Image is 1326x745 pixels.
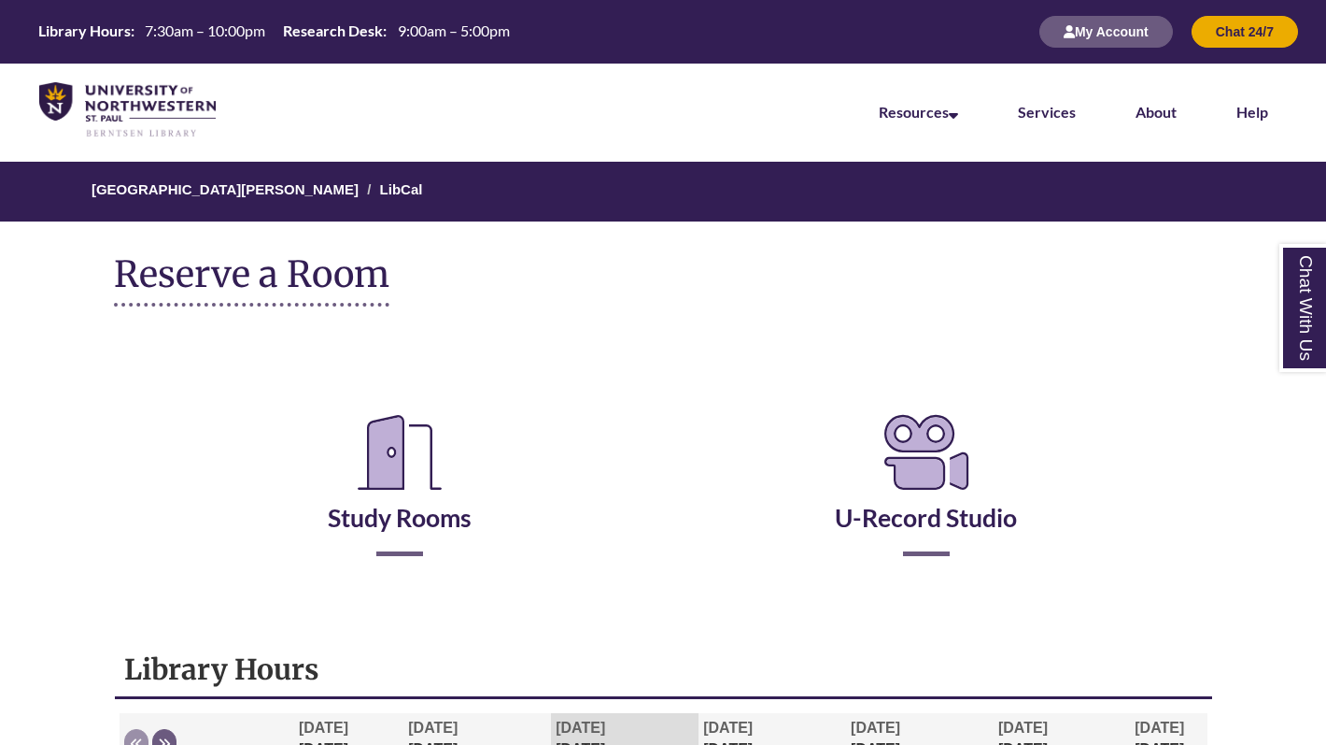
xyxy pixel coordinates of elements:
[851,720,900,736] span: [DATE]
[1136,103,1177,121] a: About
[1192,16,1298,48] button: Chat 24/7
[1135,720,1184,736] span: [DATE]
[998,720,1048,736] span: [DATE]
[299,720,348,736] span: [DATE]
[92,181,359,197] a: [GEOGRAPHIC_DATA][PERSON_NAME]
[380,181,423,197] a: LibCal
[1039,16,1173,48] button: My Account
[328,456,472,533] a: Study Rooms
[114,162,1213,222] nav: Breadcrumb
[31,21,137,41] th: Library Hours:
[1236,103,1268,121] a: Help
[31,21,516,43] a: Hours Today
[1192,23,1298,39] a: Chat 24/7
[124,652,1203,687] h1: Library Hours
[1018,103,1076,121] a: Services
[556,720,605,736] span: [DATE]
[145,21,265,39] span: 7:30am – 10:00pm
[114,254,389,307] h1: Reserve a Room
[39,82,216,138] img: UNWSP Library Logo
[703,720,753,736] span: [DATE]
[879,103,958,121] a: Resources
[31,21,516,41] table: Hours Today
[114,353,1213,611] div: Reserve a Room
[398,21,510,39] span: 9:00am – 5:00pm
[408,720,458,736] span: [DATE]
[275,21,389,41] th: Research Desk:
[1039,23,1173,39] a: My Account
[835,456,1017,533] a: U-Record Studio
